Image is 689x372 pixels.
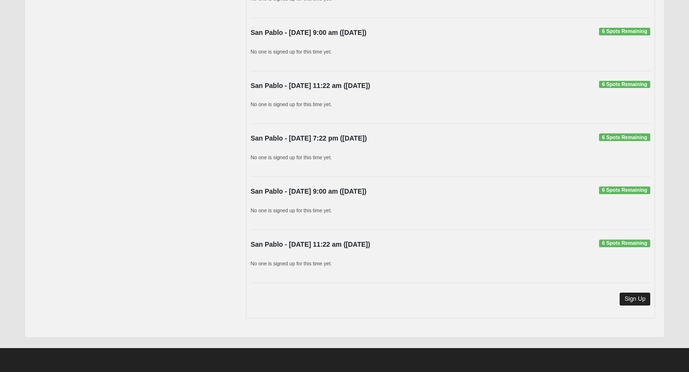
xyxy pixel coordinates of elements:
[251,82,370,89] strong: San Pablo - [DATE] 11:22 am ([DATE])
[599,133,650,141] span: 6 Spots Remaining
[251,134,367,142] strong: San Pablo - [DATE] 7:22 pm ([DATE])
[251,261,332,266] small: No one is signed up for this time yet.
[251,49,332,55] small: No one is signed up for this time yet.
[599,186,650,194] span: 6 Spots Remaining
[251,101,332,107] small: No one is signed up for this time yet.
[599,28,650,35] span: 6 Spots Remaining
[251,241,370,248] strong: San Pablo - [DATE] 11:22 am ([DATE])
[251,187,367,195] strong: San Pablo - [DATE] 9:00 am ([DATE])
[251,29,367,36] strong: San Pablo - [DATE] 9:00 am ([DATE])
[251,208,332,213] small: No one is signed up for this time yet.
[599,240,650,247] span: 6 Spots Remaining
[599,81,650,88] span: 6 Spots Remaining
[620,293,650,306] a: Sign Up
[251,154,332,160] small: No one is signed up for this time yet.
